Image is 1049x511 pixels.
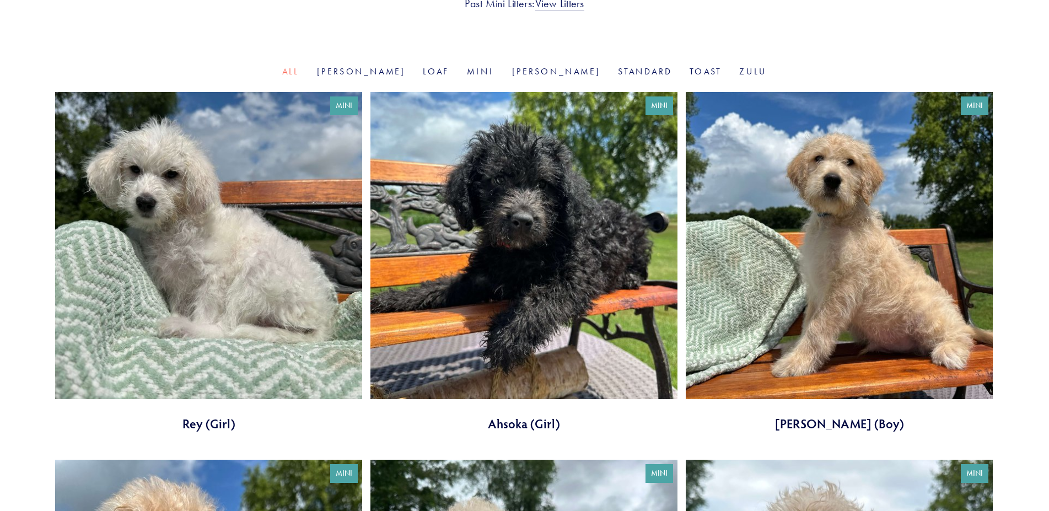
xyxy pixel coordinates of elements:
a: [PERSON_NAME] [317,66,406,77]
a: Mini [467,66,494,77]
a: Standard [618,66,672,77]
a: [PERSON_NAME] [512,66,601,77]
a: All [282,66,299,77]
a: Loaf [423,66,449,77]
a: Zulu [739,66,767,77]
a: Toast [690,66,722,77]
